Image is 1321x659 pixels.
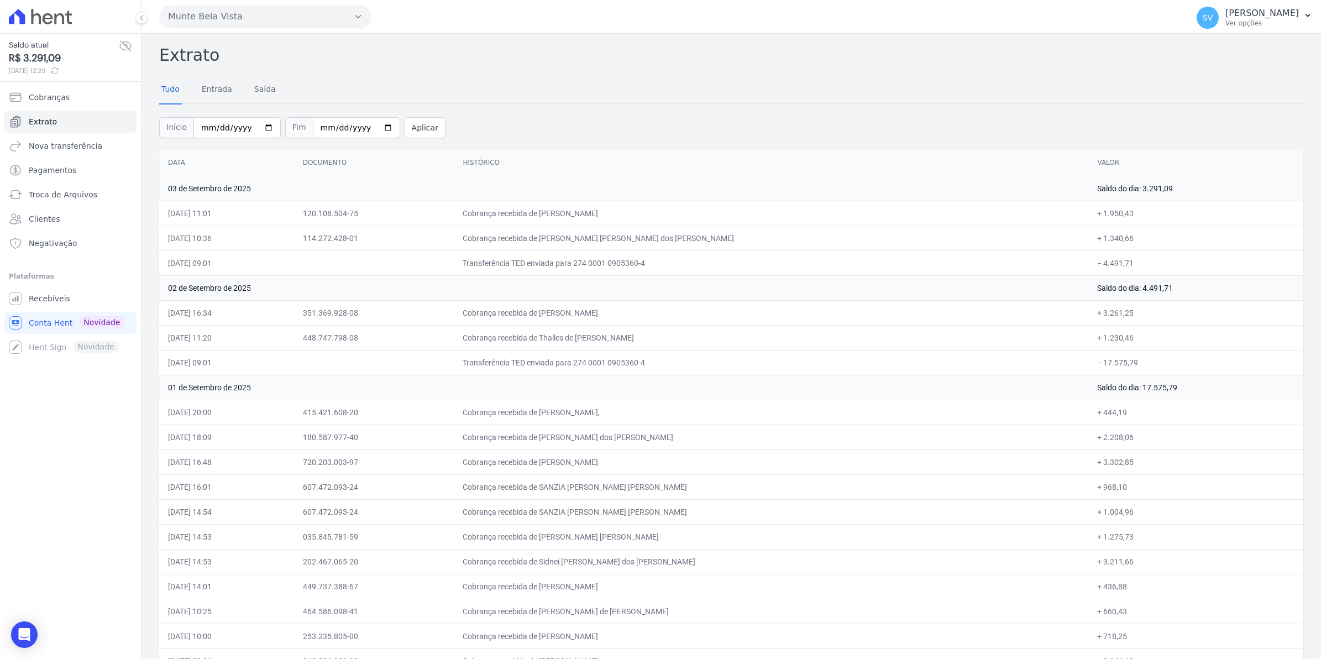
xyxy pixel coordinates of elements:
span: Nova transferência [29,140,102,151]
td: 607.472.093-24 [294,499,454,524]
span: Fim [285,117,313,138]
th: Data [159,149,294,176]
td: + 1.230,46 [1088,325,1303,350]
td: 01 de Setembro de 2025 [159,375,1088,400]
td: [DATE] 16:34 [159,300,294,325]
span: Extrato [29,116,57,127]
th: Valor [1088,149,1303,176]
td: [DATE] 20:00 [159,400,294,425]
td: [DATE] 10:36 [159,226,294,250]
td: + 968,10 [1088,474,1303,499]
div: Open Intercom Messenger [11,621,38,648]
span: [DATE] 12:29 [9,66,119,76]
td: Cobrança recebida de [PERSON_NAME] [454,624,1088,648]
td: 448.747.798-08 [294,325,454,350]
td: Cobrança recebida de [PERSON_NAME] [454,300,1088,325]
td: Cobrança recebida de [PERSON_NAME] [454,574,1088,599]
button: Munte Bela Vista [159,6,371,28]
td: 449.737.388-67 [294,574,454,599]
td: 415.421.608-20 [294,400,454,425]
td: + 1.950,43 [1088,201,1303,226]
a: Saída [252,76,278,104]
td: Cobrança recebida de [PERSON_NAME] de [PERSON_NAME] [454,599,1088,624]
a: Extrato [4,111,137,133]
td: [DATE] 16:48 [159,449,294,474]
td: [DATE] 18:09 [159,425,294,449]
td: 03 de Setembro de 2025 [159,176,1088,201]
td: [DATE] 10:25 [159,599,294,624]
span: Negativação [29,238,77,249]
td: + 2.208,06 [1088,425,1303,449]
td: [DATE] 14:54 [159,499,294,524]
a: Nova transferência [4,135,137,157]
td: [DATE] 14:53 [159,524,294,549]
span: Recebíveis [29,293,70,304]
td: − 4.491,71 [1088,250,1303,275]
span: Troca de Arquivos [29,189,97,200]
td: + 718,25 [1088,624,1303,648]
td: + 3.302,85 [1088,449,1303,474]
button: Aplicar [405,117,445,138]
td: Cobrança recebida de [PERSON_NAME], [454,400,1088,425]
a: Pagamentos [4,159,137,181]
span: Pagamentos [29,165,76,176]
th: Histórico [454,149,1088,176]
p: [PERSON_NAME] [1225,8,1299,19]
td: [DATE] 14:01 [159,574,294,599]
span: Clientes [29,213,60,224]
a: Troca de Arquivos [4,184,137,206]
td: [DATE] 10:00 [159,624,294,648]
a: Tudo [159,76,182,104]
td: [DATE] 09:01 [159,350,294,375]
td: 202.467.065-20 [294,549,454,574]
td: 02 de Setembro de 2025 [159,275,1088,300]
td: − 17.575,79 [1088,350,1303,375]
td: 464.586.098-41 [294,599,454,624]
td: [DATE] 09:01 [159,250,294,275]
td: + 1.340,66 [1088,226,1303,250]
td: Cobrança recebida de Sidnei [PERSON_NAME] dos [PERSON_NAME] [454,549,1088,574]
td: + 436,88 [1088,574,1303,599]
td: + 660,43 [1088,599,1303,624]
a: Conta Hent Novidade [4,312,137,334]
th: Documento [294,149,454,176]
td: Saldo do dia: 4.491,71 [1088,275,1303,300]
td: 607.472.093-24 [294,474,454,499]
div: Plataformas [9,270,132,283]
td: [DATE] 16:01 [159,474,294,499]
td: [DATE] 11:20 [159,325,294,350]
td: Saldo do dia: 17.575,79 [1088,375,1303,400]
td: + 3.261,25 [1088,300,1303,325]
td: 120.108.504-75 [294,201,454,226]
span: Conta Hent [29,317,72,328]
h2: Extrato [159,43,1303,67]
td: + 1.275,73 [1088,524,1303,549]
td: 180.587.977-40 [294,425,454,449]
td: [DATE] 14:53 [159,549,294,574]
nav: Sidebar [9,86,132,358]
td: + 1.004,96 [1088,499,1303,524]
td: Cobrança recebida de [PERSON_NAME] [PERSON_NAME] [454,524,1088,549]
span: Cobranças [29,92,70,103]
a: Entrada [200,76,234,104]
td: Cobrança recebida de SANZIA [PERSON_NAME] [PERSON_NAME] [454,474,1088,499]
span: Início [159,117,193,138]
td: + 3.211,66 [1088,549,1303,574]
td: [DATE] 11:01 [159,201,294,226]
span: Novidade [79,316,124,328]
td: Cobrança recebida de SANZIA [PERSON_NAME] [PERSON_NAME] [454,499,1088,524]
td: Cobrança recebida de [PERSON_NAME] dos [PERSON_NAME] [454,425,1088,449]
td: 720.203.003-97 [294,449,454,474]
span: Saldo atual [9,39,119,51]
td: + 444,19 [1088,400,1303,425]
a: Clientes [4,208,137,230]
td: Cobrança recebida de Thalles de [PERSON_NAME] [454,325,1088,350]
p: Ver opções [1225,19,1299,28]
span: SV [1203,14,1213,22]
span: R$ 3.291,09 [9,51,119,66]
a: Negativação [4,232,137,254]
td: Transferência TED enviada para 274 0001 0905360-4 [454,250,1088,275]
td: Saldo do dia: 3.291,09 [1088,176,1303,201]
a: Cobranças [4,86,137,108]
td: 035.845.781-59 [294,524,454,549]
